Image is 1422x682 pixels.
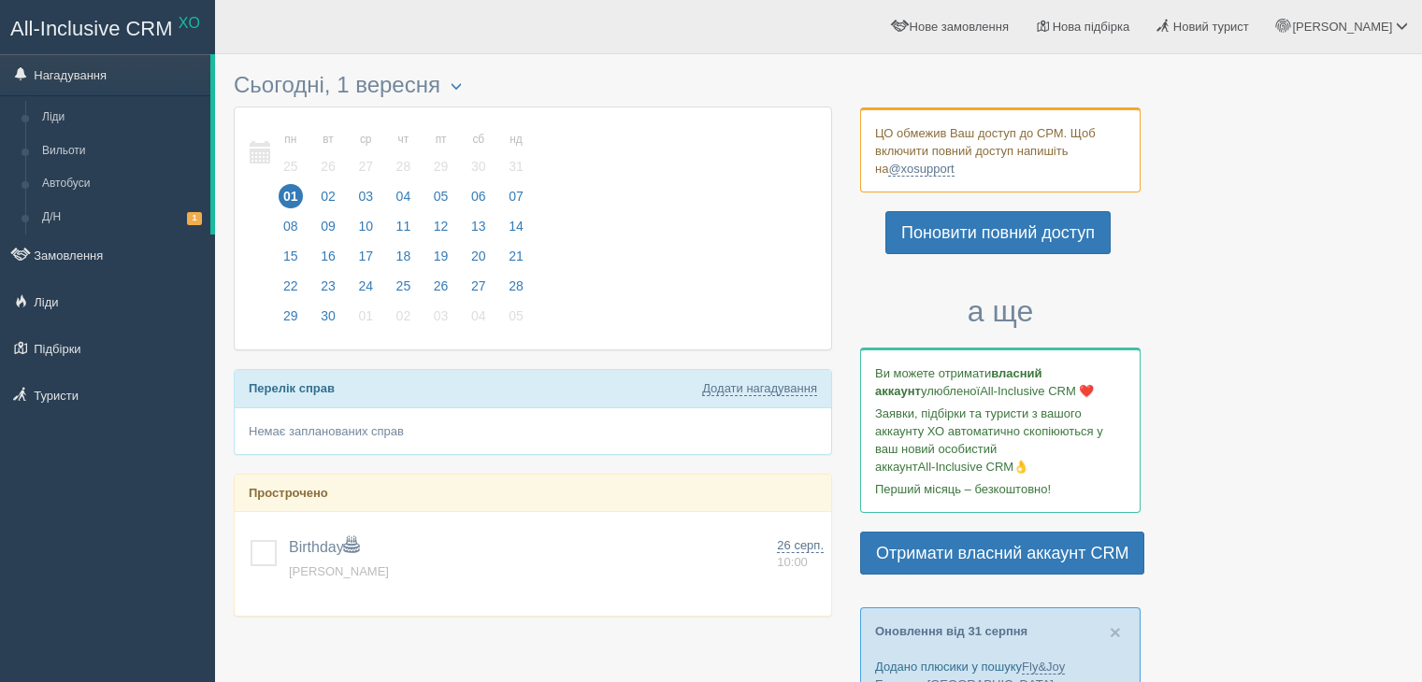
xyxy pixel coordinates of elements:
[392,274,416,298] span: 25
[249,486,328,500] b: Прострочено
[498,121,529,186] a: нд 31
[504,154,528,178] span: 31
[461,121,496,186] a: сб 30
[429,274,453,298] span: 26
[279,184,303,208] span: 01
[467,274,491,298] span: 27
[461,305,496,335] a: 04
[279,132,303,148] small: пн
[34,101,210,135] a: Ліди
[386,246,422,276] a: 18
[777,555,808,569] span: 10:00
[504,304,528,328] span: 05
[461,186,496,216] a: 06
[348,121,383,186] a: ср 27
[392,184,416,208] span: 04
[467,214,491,238] span: 13
[504,132,528,148] small: нд
[353,274,378,298] span: 24
[860,107,1141,192] div: ЦО обмежив Ваш доступ до СРМ. Щоб включити повний доступ напишіть на
[353,132,378,148] small: ср
[1053,20,1130,34] span: Нова підбірка
[279,304,303,328] span: 29
[316,244,340,268] span: 16
[392,304,416,328] span: 02
[316,132,340,148] small: вт
[316,184,340,208] span: 02
[429,244,453,268] span: 19
[279,274,303,298] span: 22
[467,154,491,178] span: 30
[885,211,1111,254] a: Поновити повний доступ
[273,276,309,305] a: 22
[34,167,210,201] a: Автобуси
[910,20,1009,34] span: Нове замовлення
[386,305,422,335] a: 02
[353,304,378,328] span: 01
[316,154,340,178] span: 26
[279,154,303,178] span: 25
[273,216,309,246] a: 08
[918,460,1029,474] span: All-Inclusive CRM👌
[310,216,346,246] a: 09
[386,121,422,186] a: чт 28
[353,244,378,268] span: 17
[10,17,173,40] span: All-Inclusive CRM
[424,276,459,305] a: 26
[392,214,416,238] span: 11
[353,154,378,178] span: 27
[777,537,824,572] a: 26 серп. 10:00
[273,246,309,276] a: 15
[279,214,303,238] span: 08
[777,538,824,553] span: 26 серп.
[289,564,389,578] span: [PERSON_NAME]
[348,216,383,246] a: 10
[875,364,1126,400] p: Ви можете отримати улюбленої
[424,121,459,186] a: пт 29
[310,121,346,186] a: вт 26
[353,184,378,208] span: 03
[498,305,529,335] a: 05
[289,539,359,555] a: Birthday
[429,154,453,178] span: 29
[424,216,459,246] a: 12
[467,304,491,328] span: 04
[429,214,453,238] span: 12
[348,276,383,305] a: 24
[875,405,1126,476] p: Заявки, підбірки та туристи з вашого аккаунту ХО автоматично скопіюються у ваш новий особистий ак...
[386,186,422,216] a: 04
[424,305,459,335] a: 03
[386,276,422,305] a: 25
[316,274,340,298] span: 23
[1,1,214,52] a: All-Inclusive CRM XO
[310,276,346,305] a: 23
[235,408,831,454] div: Немає запланованих справ
[273,121,309,186] a: пн 25
[348,305,383,335] a: 01
[467,244,491,268] span: 20
[392,132,416,148] small: чт
[316,214,340,238] span: 09
[1110,621,1121,643] span: ×
[310,246,346,276] a: 16
[273,186,309,216] a: 01
[860,532,1144,575] a: Отримати власний аккаунт CRM
[461,216,496,246] a: 13
[467,132,491,148] small: сб
[353,214,378,238] span: 10
[34,135,210,168] a: Вильоти
[310,186,346,216] a: 02
[1110,622,1121,642] button: Close
[310,305,346,335] a: 30
[980,384,1094,398] span: All-Inclusive CRM ❤️
[702,381,817,396] a: Додати нагадування
[429,132,453,148] small: пт
[424,186,459,216] a: 05
[875,366,1042,398] b: власний аккаунт
[504,214,528,238] span: 14
[461,276,496,305] a: 27
[498,276,529,305] a: 28
[187,212,202,224] span: 1
[179,15,200,31] sup: XO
